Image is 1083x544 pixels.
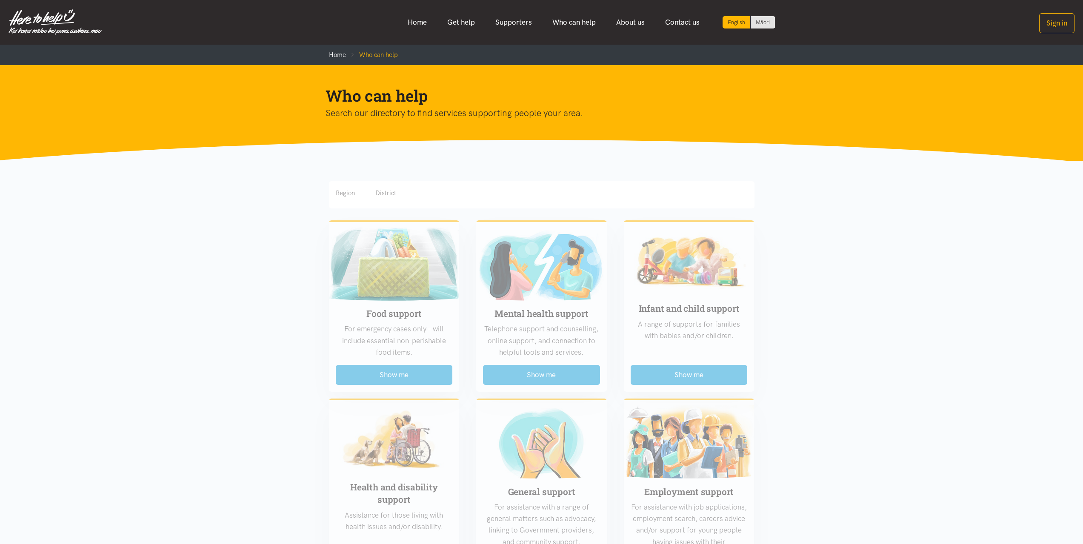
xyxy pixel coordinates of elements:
li: Who can help [346,50,398,60]
div: Language toggle [723,16,775,28]
button: Sign in [1039,13,1074,33]
div: District [375,188,396,198]
a: Contact us [655,13,710,31]
a: Home [329,51,346,59]
a: Get help [437,13,485,31]
div: Current language [723,16,751,28]
img: Home [9,9,102,35]
a: Home [397,13,437,31]
a: About us [606,13,655,31]
p: Search our directory to find services supporting people your area. [326,106,744,120]
div: Region [336,188,355,198]
a: Supporters [485,13,542,31]
a: Who can help [542,13,606,31]
a: Switch to Te Reo Māori [751,16,775,28]
h1: Who can help [326,85,744,106]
